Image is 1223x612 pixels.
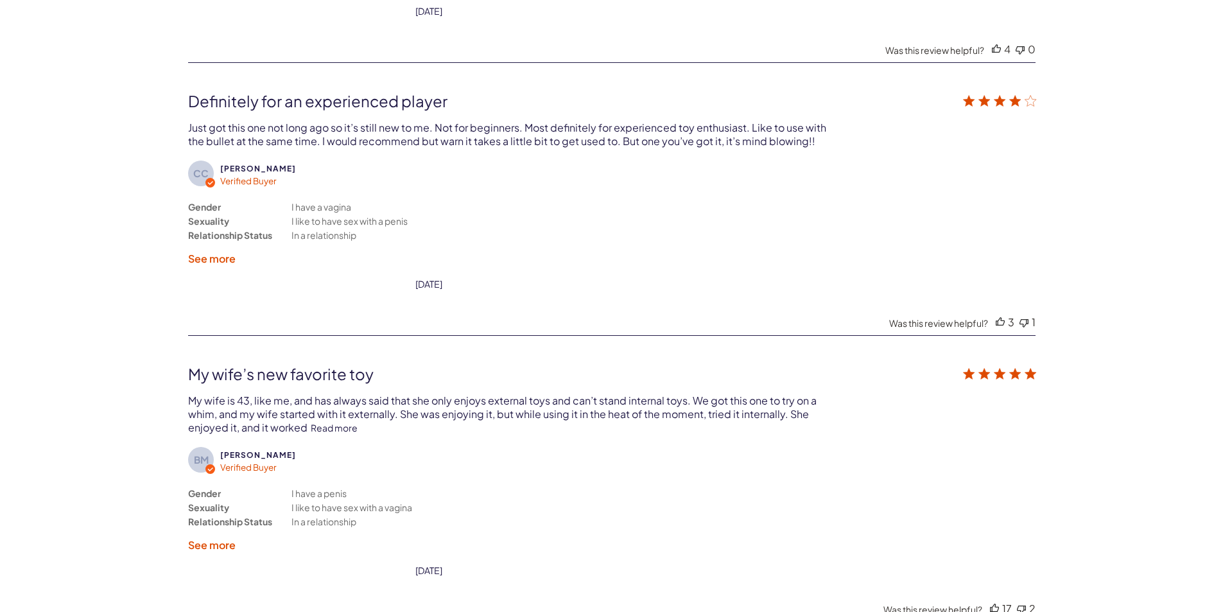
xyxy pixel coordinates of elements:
div: I have a vagina [291,200,351,214]
span: Casey C. [220,164,296,173]
div: Vote up [996,315,1005,329]
span: Ben M. [220,450,296,460]
div: 4 [1004,42,1010,56]
div: In a relationship [291,228,356,242]
div: Definitely for an experienced player [188,91,866,110]
div: date [415,5,442,17]
div: I have a penis [291,486,347,500]
div: [DATE] [415,278,442,290]
div: Just got this one not long ago so it’s still new to me. Not for beginners. Most definitely for ex... [188,121,828,148]
div: Vote down [1019,315,1028,329]
div: In a relationship [291,514,356,529]
text: BM [193,453,208,466]
a: Read more [311,422,358,433]
div: Vote up [992,42,1001,56]
div: I like to have sex with a vagina [291,500,412,514]
div: Sexuality [188,500,229,514]
div: Sexuality [188,214,229,228]
div: date [415,564,442,576]
span: Verified Buyer [220,175,277,186]
label: See more [188,538,236,552]
div: I like to have sex with a penis [291,214,408,228]
text: CC [193,167,209,179]
div: My wife’s new favorite toy [188,364,866,383]
div: Relationship Status [188,228,272,242]
div: [DATE] [415,564,442,576]
div: 0 [1028,42,1036,56]
div: Relationship Status [188,514,272,529]
div: Was this review helpful? [885,44,984,56]
div: Was this review helpful? [889,317,988,329]
span: Verified Buyer [220,462,277,473]
div: date [415,278,442,290]
div: 1 [1032,315,1036,329]
div: My wife is 43, like me, and has always said that she only enjoys external toys and can’t stand in... [188,394,819,434]
div: Gender [188,486,221,500]
div: Gender [188,200,221,214]
div: 3 [1008,315,1014,329]
div: Vote down [1016,42,1025,56]
div: [DATE] [415,5,442,17]
label: See more [188,252,236,265]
